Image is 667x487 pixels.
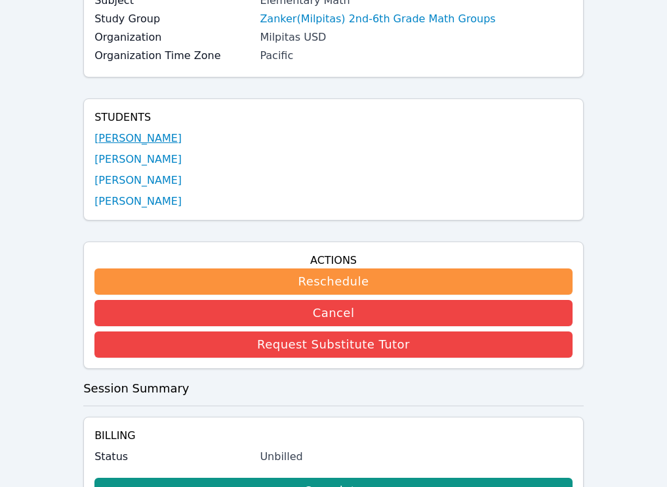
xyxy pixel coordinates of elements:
label: Study Group [94,11,252,27]
div: Pacific [260,48,573,64]
h4: Students [94,110,573,125]
div: Unbilled [260,449,573,465]
a: [PERSON_NAME] [94,131,182,146]
h3: Session Summary [83,379,584,398]
button: Cancel [94,300,573,326]
label: Status [94,449,252,465]
h4: Billing [94,428,573,444]
div: Milpitas USD [260,30,573,45]
a: [PERSON_NAME] [94,194,182,209]
button: Request Substitute Tutor [94,331,573,358]
a: [PERSON_NAME] [94,152,182,167]
h4: Actions [94,253,573,268]
a: Zanker(Milpitas) 2nd-6th Grade Math Groups [260,11,495,27]
label: Organization [94,30,252,45]
label: Organization Time Zone [94,48,252,64]
a: [PERSON_NAME] [94,173,182,188]
button: Reschedule [94,268,573,295]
